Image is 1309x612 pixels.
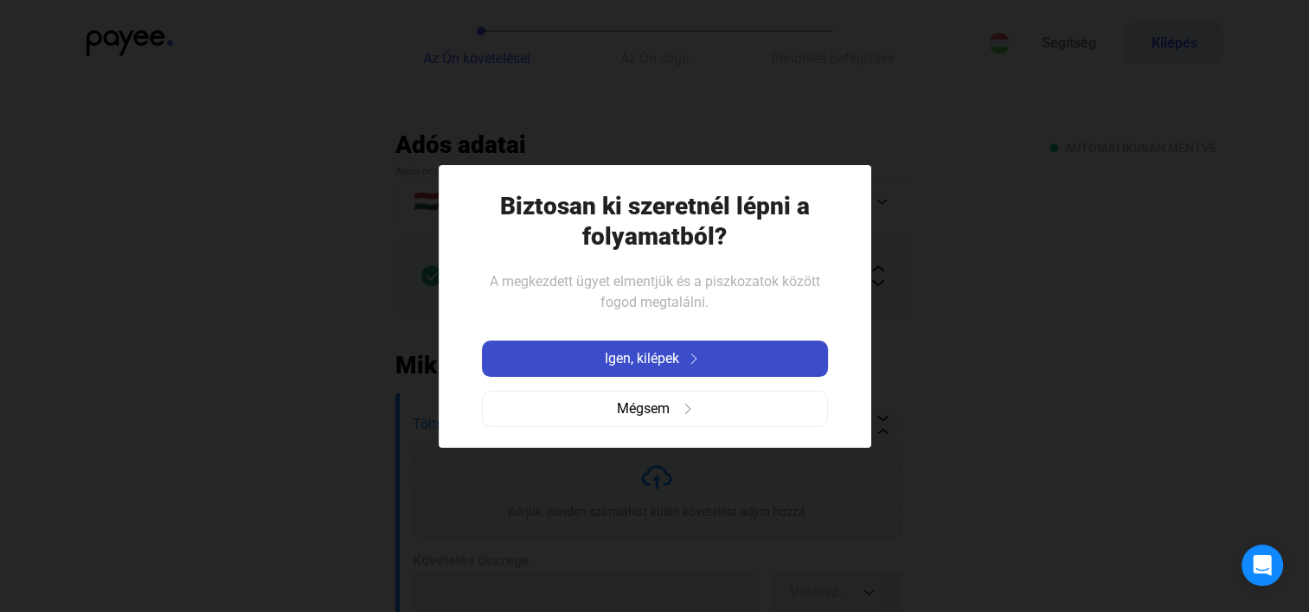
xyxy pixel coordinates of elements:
[1242,545,1283,586] div: Open Intercom Messenger
[482,391,828,427] button: Mégsemarrow-right-grey
[482,341,828,377] button: Igen, kilépekarrow-right-white
[617,398,670,419] span: Mégsem
[490,273,820,310] span: A megkezdett ügyet elmentjük és a piszkozatok között fogod megtalálni.
[482,191,828,252] h1: Biztosan ki szeretnél lépni a folyamatból?
[605,348,679,369] span: Igen, kilépek
[683,354,704,364] img: arrow-right-white
[683,404,693,414] img: arrow-right-grey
